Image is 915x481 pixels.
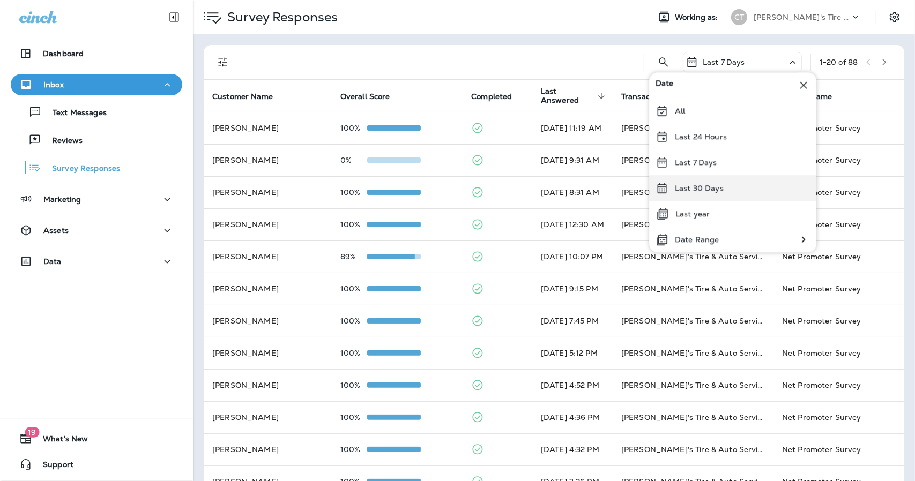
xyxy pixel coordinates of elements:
[532,112,613,144] td: [DATE] 11:19 AM
[43,49,84,58] p: Dashboard
[204,369,332,401] td: [PERSON_NAME]
[11,129,182,151] button: Reviews
[43,257,62,266] p: Data
[11,251,182,272] button: Data
[613,208,773,241] td: [PERSON_NAME]'s Tire & Auto Service | [PERSON_NAME][GEOGRAPHIC_DATA]
[613,433,773,465] td: [PERSON_NAME]'s Tire & Auto Service | [PERSON_NAME]
[41,136,83,146] p: Reviews
[675,235,719,244] p: Date Range
[675,158,717,167] p: Last 7 Days
[621,92,711,101] span: Transaction Location
[204,144,332,176] td: [PERSON_NAME]
[613,273,773,305] td: [PERSON_NAME]'s Tire & Auto Service | [PERSON_NAME]
[532,337,613,369] td: [DATE] 5:12 PM
[340,381,367,389] p: 100%
[613,305,773,337] td: [PERSON_NAME]'s Tire & Auto Service | [PERSON_NAME]
[773,305,904,337] td: Net Promoter Survey
[541,87,608,105] span: Last Answered
[11,74,182,95] button: Inbox
[43,80,64,89] p: Inbox
[532,273,613,305] td: [DATE] 9:15 PM
[532,208,613,241] td: [DATE] 12:30 AM
[773,273,904,305] td: Net Promoter Survey
[773,112,904,144] td: Net Promoter Survey
[532,305,613,337] td: [DATE] 7:45 PM
[204,337,332,369] td: [PERSON_NAME]
[340,220,367,229] p: 100%
[532,241,613,273] td: [DATE] 10:07 PM
[340,92,404,101] span: Overall Score
[471,92,526,101] span: Completed
[212,92,287,101] span: Customer Name
[532,144,613,176] td: [DATE] 9:31 AM
[11,189,182,210] button: Marketing
[731,9,747,25] div: CT
[204,433,332,465] td: [PERSON_NAME]
[340,92,390,101] span: Overall Score
[613,112,773,144] td: [PERSON_NAME]'s Tire & Auto Service | [PERSON_NAME]
[613,401,773,433] td: [PERSON_NAME]'s Tire & Auto Service | [GEOGRAPHIC_DATA][PERSON_NAME]
[675,107,685,115] p: All
[613,241,773,273] td: [PERSON_NAME]'s Tire & Auto Service | [GEOGRAPHIC_DATA]
[11,454,182,475] button: Support
[32,434,88,447] span: What's New
[340,413,367,422] p: 100%
[204,241,332,273] td: [PERSON_NAME]
[204,208,332,241] td: [PERSON_NAME]
[613,176,773,208] td: [PERSON_NAME]'s Tire & Auto Service | [GEOGRAPHIC_DATA]
[41,164,120,174] p: Survey Responses
[621,92,697,101] span: Transaction Location
[532,176,613,208] td: [DATE] 8:31 AM
[340,252,367,261] p: 89%
[773,433,904,465] td: Net Promoter Survey
[773,144,904,176] td: Net Promoter Survey
[340,156,367,164] p: 0%
[43,195,81,204] p: Marketing
[159,6,189,28] button: Collapse Sidebar
[340,445,367,454] p: 100%
[212,92,273,101] span: Customer Name
[11,428,182,449] button: 19What's New
[532,433,613,465] td: [DATE] 4:32 PM
[42,108,107,118] p: Text Messages
[212,51,234,73] button: Filters
[11,101,182,123] button: Text Messages
[532,369,613,401] td: [DATE] 4:52 PM
[773,337,904,369] td: Net Promoter Survey
[11,156,182,179] button: Survey Responses
[223,9,338,25] p: Survey Responses
[613,369,773,401] td: [PERSON_NAME]'s Tire & Auto Service | [PERSON_NAME]
[675,209,710,218] p: Last year
[340,317,367,325] p: 100%
[613,337,773,369] td: [PERSON_NAME]'s Tire & Auto Service | [PERSON_NAME]
[340,284,367,293] p: 100%
[11,220,182,241] button: Assets
[653,51,674,73] button: Search Survey Responses
[773,176,904,208] td: Net Promoter Survey
[471,92,512,101] span: Completed
[675,132,727,141] p: Last 24 Hours
[773,208,904,241] td: Net Promoter Survey
[204,273,332,305] td: [PERSON_NAME]
[675,184,724,192] p: Last 30 Days
[25,427,39,438] span: 19
[782,92,832,101] span: Survey Name
[204,112,332,144] td: [PERSON_NAME]
[204,176,332,208] td: [PERSON_NAME]
[675,13,720,22] span: Working as:
[11,43,182,64] button: Dashboard
[754,13,850,21] p: [PERSON_NAME]'s Tire & Auto
[340,349,367,357] p: 100%
[43,226,69,235] p: Assets
[773,241,904,273] td: Net Promoter Survey
[32,460,73,473] span: Support
[885,7,904,27] button: Settings
[656,79,674,92] span: Date
[340,188,367,197] p: 100%
[820,58,858,66] div: 1 - 20 of 88
[532,401,613,433] td: [DATE] 4:36 PM
[613,144,773,176] td: [PERSON_NAME]'s Tire & Auto Service | [GEOGRAPHIC_DATA]
[773,369,904,401] td: Net Promoter Survey
[703,58,745,66] p: Last 7 Days
[340,124,367,132] p: 100%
